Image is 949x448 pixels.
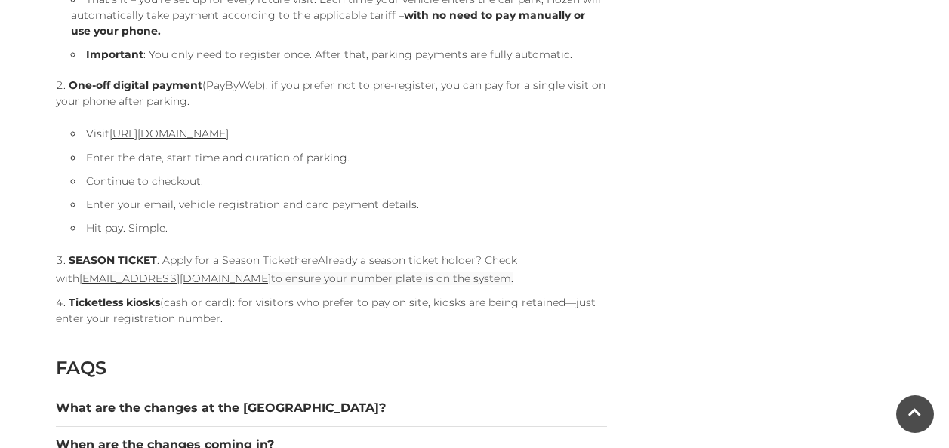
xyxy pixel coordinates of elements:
strong: Ticketless kiosks [69,296,160,309]
a: [URL][DOMAIN_NAME] [109,127,229,140]
li: Hit pay. Simple. [71,220,607,236]
li: : You only need to register once. After that, parking payments are fully automatic. [71,47,607,63]
span: to ensure your number plate is on the system. [271,272,513,285]
li: Visit [71,124,607,143]
li: Continue to checkout. [71,173,607,189]
strong: SEASON TICKET [69,253,157,267]
li: (cash or card): for visitors who prefer to pay on site, kiosks are being retained—just enter your... [56,295,607,327]
button: What are the changes at the [GEOGRAPHIC_DATA]? [56,399,607,417]
strong: Important [86,48,143,61]
li: Enter the date, start time and duration of parking. [71,150,607,166]
strong: One-off digital payment [69,78,202,92]
li: Enter your email, vehicle registration and card payment details. [71,197,607,213]
li: : Apply for a Season Ticket Already a season ticket holder? Check with [56,251,607,287]
h2: FAQS [56,357,607,379]
li: (PayByWeb): if you prefer not to pre-register, you can pay for a single visit on your phone after... [56,78,607,236]
a: [EMAIL_ADDRESS][DOMAIN_NAME] [79,272,271,285]
a: here [294,253,318,267]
